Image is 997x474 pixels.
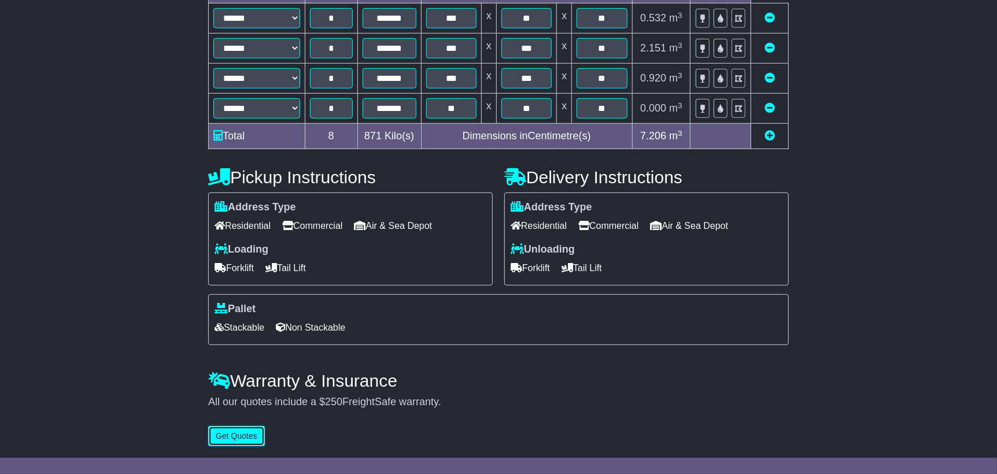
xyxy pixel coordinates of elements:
[215,201,296,214] label: Address Type
[640,72,666,84] span: 0.920
[669,72,682,84] span: m
[765,12,775,24] a: Remove this item
[562,259,602,277] span: Tail Lift
[276,319,345,336] span: Non Stackable
[482,34,497,64] td: x
[678,101,682,110] sup: 3
[482,94,497,124] td: x
[208,168,493,187] h4: Pickup Instructions
[678,11,682,20] sup: 3
[209,124,305,149] td: Total
[215,303,256,316] label: Pallet
[765,42,775,54] a: Remove this item
[364,130,382,142] span: 871
[282,217,342,235] span: Commercial
[215,243,268,256] label: Loading
[678,129,682,138] sup: 3
[678,41,682,50] sup: 3
[215,259,254,277] span: Forklift
[511,243,575,256] label: Unloading
[557,34,572,64] td: x
[482,64,497,94] td: x
[511,259,550,277] span: Forklift
[325,396,342,408] span: 250
[669,102,682,114] span: m
[640,130,666,142] span: 7.206
[511,201,592,214] label: Address Type
[678,71,682,80] sup: 3
[504,168,789,187] h4: Delivery Instructions
[640,12,666,24] span: 0.532
[355,217,433,235] span: Air & Sea Depot
[482,3,497,34] td: x
[557,94,572,124] td: x
[208,426,265,446] button: Get Quotes
[208,371,789,390] h4: Warranty & Insurance
[765,72,775,84] a: Remove this item
[215,319,264,336] span: Stackable
[265,259,306,277] span: Tail Lift
[578,217,638,235] span: Commercial
[669,42,682,54] span: m
[765,102,775,114] a: Remove this item
[669,130,682,142] span: m
[557,64,572,94] td: x
[357,124,421,149] td: Kilo(s)
[511,217,567,235] span: Residential
[208,396,789,409] div: All our quotes include a $ FreightSafe warranty.
[215,217,271,235] span: Residential
[765,130,775,142] a: Add new item
[640,42,666,54] span: 2.151
[651,217,729,235] span: Air & Sea Depot
[305,124,358,149] td: 8
[557,3,572,34] td: x
[640,102,666,114] span: 0.000
[669,12,682,24] span: m
[421,124,632,149] td: Dimensions in Centimetre(s)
